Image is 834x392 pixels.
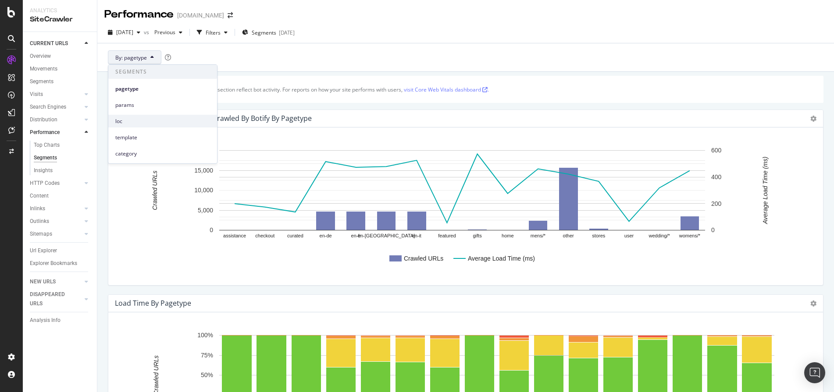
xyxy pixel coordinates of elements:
[412,233,421,238] text: en-it
[30,64,91,74] a: Movements
[108,50,161,64] button: By: pagetype
[762,157,769,225] text: Average Load Time (ms)
[563,233,574,238] text: other
[151,28,175,36] span: Previous
[320,233,332,238] text: en-de
[115,54,147,61] span: By: pagetype
[502,233,514,238] text: home
[34,141,60,150] div: Top Charts
[239,25,298,39] button: Segments[DATE]
[144,28,151,36] span: vs
[115,297,191,309] h4: Load Time by pagetype
[30,14,90,25] div: SiteCrawler
[30,52,91,61] a: Overview
[34,166,91,175] a: Insights
[30,77,91,86] a: Segments
[30,128,82,137] a: Performance
[30,316,91,325] a: Analysis Info
[201,352,213,359] text: 75%
[287,233,303,238] text: curated
[151,25,186,39] button: Previous
[711,147,722,154] text: 600
[30,290,74,308] div: DISAPPEARED URLS
[679,233,701,238] text: womens/*
[30,39,68,48] div: CURRENT URLS
[351,233,361,238] text: en-fr
[30,128,60,137] div: Performance
[438,233,456,238] text: featured
[649,233,670,238] text: wedding/*
[30,52,51,61] div: Overview
[30,191,91,201] a: Content
[210,226,213,233] text: 0
[30,259,77,268] div: Explorer Bookmarks
[34,153,57,162] div: Segments
[115,85,210,93] span: pagetype
[30,246,91,255] a: Url Explorer
[151,170,158,210] text: Crawled URLs
[108,65,217,79] span: Segments
[34,141,91,150] a: Top Charts
[404,86,489,93] a: visit Core Web Vitals dashboard .
[30,246,57,255] div: Url Explorer
[468,255,535,262] text: Average Load Time (ms)
[30,102,82,112] a: Search Engines
[34,153,91,162] a: Segments
[30,290,82,308] a: DISAPPEARED URLS
[104,7,174,22] div: Performance
[358,233,415,238] text: en-[GEOGRAPHIC_DATA]
[30,179,60,188] div: HTTP Codes
[30,259,91,268] a: Explorer Bookmarks
[139,86,489,93] div: The performance reports in this section reflect bot activity. For reports on how your site perfor...
[194,167,213,174] text: 15,000
[30,90,43,99] div: Visits
[804,362,825,383] div: Open Intercom Messenger
[810,116,816,122] i: Options
[279,29,295,36] div: [DATE]
[115,117,210,125] span: loc
[30,230,52,239] div: Sitemaps
[197,332,213,339] text: 100%
[30,90,82,99] a: Visits
[30,115,57,124] div: Distribution
[592,233,605,238] text: stores
[116,28,133,36] span: 2025 Sep. 8th
[473,233,482,238] text: gifts
[711,200,722,207] text: 200
[115,150,210,158] span: category
[177,11,224,20] div: [DOMAIN_NAME]
[30,179,82,188] a: HTTP Codes
[30,115,82,124] a: Distribution
[30,217,49,226] div: Outlinks
[30,64,57,74] div: Movements
[404,255,443,262] text: Crawled URLs
[30,191,49,201] div: Content
[30,230,82,239] a: Sitemaps
[198,207,213,214] text: 5,000
[711,173,722,180] text: 400
[34,166,53,175] div: Insights
[228,12,233,18] div: arrow-right-arrow-left
[255,233,274,238] text: checkout
[193,25,231,39] button: Filters
[115,134,210,141] span: template
[531,233,546,238] text: mens/*
[30,316,61,325] div: Analysis Info
[30,39,82,48] a: CURRENT URLS
[115,101,210,109] span: params
[30,7,90,14] div: Analytics
[810,300,816,307] i: Options
[223,233,246,238] text: assistance
[30,217,82,226] a: Outlinks
[201,371,213,378] text: 50%
[115,141,809,278] svg: A chart.
[711,226,715,233] text: 0
[206,29,221,36] div: Filters
[30,102,66,112] div: Search Engines
[30,204,82,213] a: Inlinks
[104,25,144,39] button: [DATE]
[30,277,82,286] a: NEW URLS
[194,187,213,194] text: 10,000
[252,29,276,36] span: Segments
